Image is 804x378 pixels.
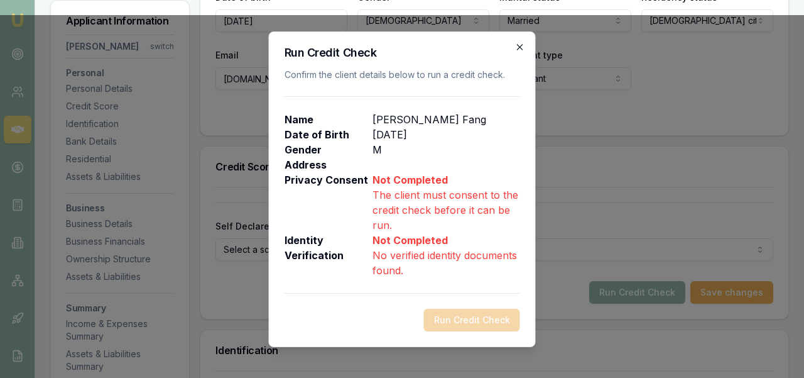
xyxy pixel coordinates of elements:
p: No verified identity documents found. [372,248,520,278]
p: Privacy Consent [285,172,372,233]
p: [DATE] [372,127,407,142]
p: Confirm the client details below to run a credit check. [285,69,520,81]
p: Date of Birth [285,127,372,142]
h2: Run Credit Check [285,47,520,58]
p: The client must consent to the credit check before it can be run. [372,187,520,233]
p: Address [285,157,372,172]
p: Not Completed [372,172,520,187]
p: [PERSON_NAME] Fang [372,112,486,127]
p: M [372,142,382,157]
p: Gender [285,142,372,157]
p: Not Completed [372,233,520,248]
p: Name [285,112,372,127]
p: Identity Verification [285,233,372,278]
